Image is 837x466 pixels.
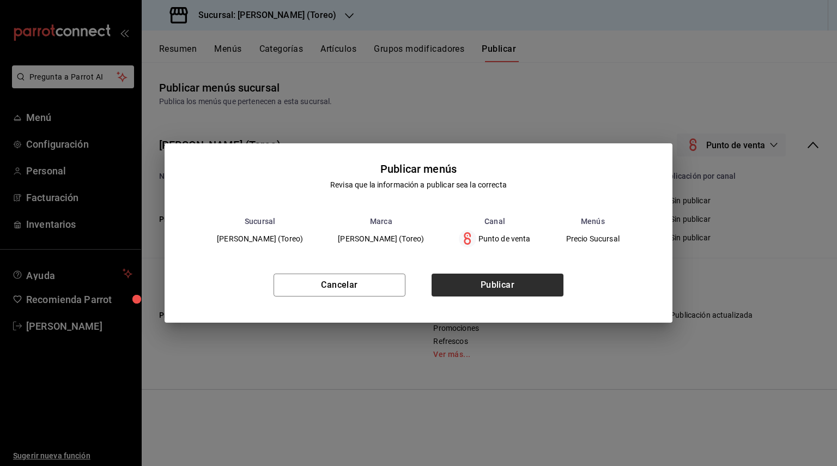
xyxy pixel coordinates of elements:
[441,217,548,226] th: Canal
[199,217,320,226] th: Sucursal
[330,179,507,191] div: Revisa que la información a publicar sea la correcta
[432,274,563,296] button: Publicar
[274,274,405,296] button: Cancelar
[380,161,457,177] div: Publicar menús
[199,226,320,252] td: [PERSON_NAME] (Toreo)
[459,230,530,247] div: Punto de venta
[566,235,620,243] span: Precio Sucursal
[320,217,441,226] th: Marca
[320,226,441,252] td: [PERSON_NAME] (Toreo)
[548,217,638,226] th: Menús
